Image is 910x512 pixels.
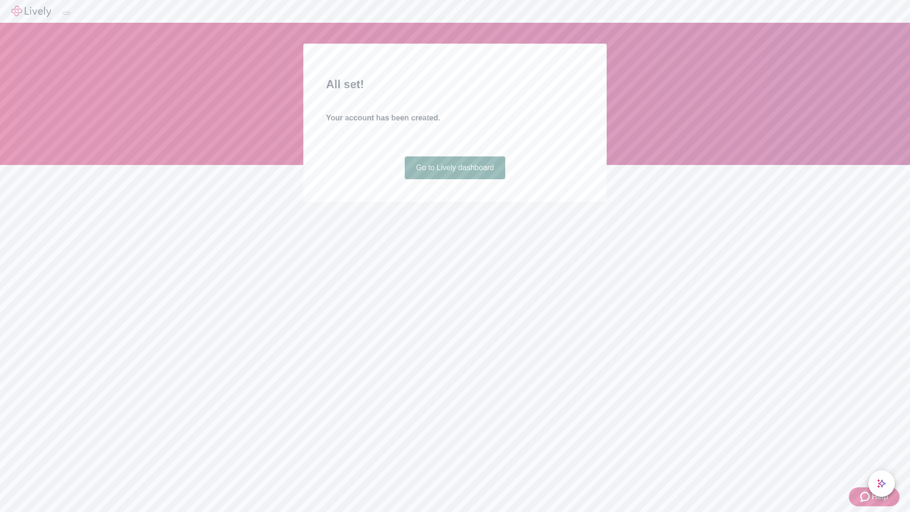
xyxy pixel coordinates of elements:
[326,112,584,124] h4: Your account has been created.
[11,6,51,17] img: Lively
[877,479,886,488] svg: Lively AI Assistant
[872,491,888,503] span: Help
[405,156,506,179] a: Go to Lively dashboard
[63,12,70,15] button: Log out
[326,76,584,93] h2: All set!
[860,491,872,503] svg: Zendesk support icon
[868,470,895,497] button: chat
[849,487,900,506] button: Zendesk support iconHelp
